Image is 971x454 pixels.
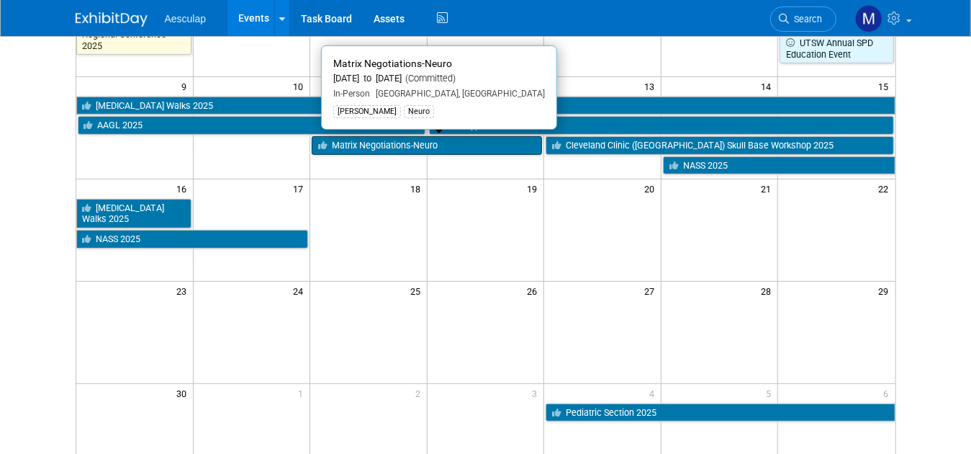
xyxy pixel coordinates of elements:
[333,89,370,99] span: In-Person
[180,77,193,95] span: 9
[429,116,894,135] a: UIC Bypass Course
[663,156,895,175] a: NASS 2025
[292,179,310,197] span: 17
[333,105,401,118] div: [PERSON_NAME]
[404,105,434,118] div: Neuro
[312,136,542,155] a: Matrix Negotiations-Neuro
[292,282,310,300] span: 24
[648,384,661,402] span: 4
[759,282,777,300] span: 28
[643,282,661,300] span: 27
[175,384,193,402] span: 30
[76,12,148,27] img: ExhibitDay
[76,199,191,228] a: [MEDICAL_DATA] Walks 2025
[780,34,893,63] a: UTSW Annual SPD Education Event
[546,136,893,155] a: Cleveland Clinic ([GEOGRAPHIC_DATA]) Skull Base Workshop 2025
[78,116,425,135] a: AAGL 2025
[76,230,309,249] a: NASS 2025
[770,6,836,32] a: Search
[546,404,895,422] a: Pediatric Section 2025
[165,13,207,25] span: Aesculap
[759,179,777,197] span: 21
[414,384,427,402] span: 2
[855,5,882,32] img: Maggie Jenkins
[764,384,777,402] span: 5
[759,77,777,95] span: 14
[292,77,310,95] span: 10
[175,282,193,300] span: 23
[76,97,895,115] a: [MEDICAL_DATA] Walks 2025
[530,384,543,402] span: 3
[370,89,545,99] span: [GEOGRAPHIC_DATA], [GEOGRAPHIC_DATA]
[525,282,543,300] span: 26
[643,77,661,95] span: 13
[297,384,310,402] span: 1
[882,384,895,402] span: 6
[409,179,427,197] span: 18
[877,179,895,197] span: 22
[333,58,452,69] span: Matrix Negotiations-Neuro
[643,179,661,197] span: 20
[175,179,193,197] span: 16
[877,77,895,95] span: 15
[402,73,456,84] span: (Committed)
[409,282,427,300] span: 25
[877,282,895,300] span: 29
[525,179,543,197] span: 19
[333,73,545,85] div: [DATE] to [DATE]
[790,14,823,25] span: Search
